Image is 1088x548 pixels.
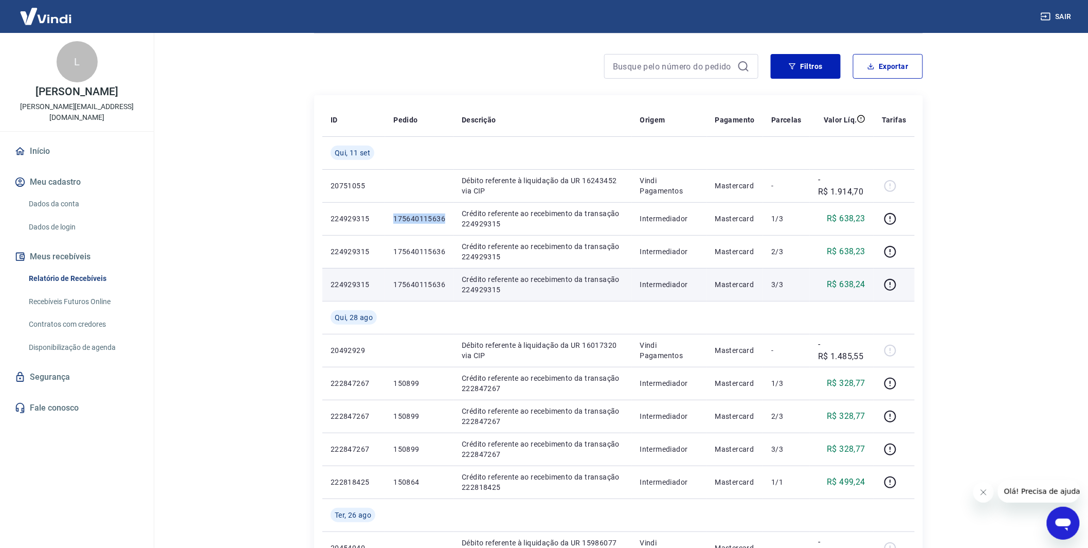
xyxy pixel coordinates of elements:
p: R$ 499,24 [827,476,866,488]
p: Intermediador [640,378,699,388]
span: Qui, 28 ago [335,312,373,323]
p: Intermediador [640,214,699,224]
a: Início [12,140,141,163]
p: 1/1 [771,477,802,487]
p: 224929315 [331,246,377,257]
p: Mastercard [715,246,755,257]
p: Intermediador [640,246,699,257]
p: Mastercard [715,477,755,487]
p: Mastercard [715,378,755,388]
p: - [771,181,802,191]
p: R$ 328,77 [827,443,866,455]
p: 3/3 [771,444,802,454]
p: Pagamento [715,115,755,125]
button: Exportar [853,54,923,79]
p: 1/3 [771,378,802,388]
a: Relatório de Recebíveis [25,268,141,289]
button: Sair [1039,7,1076,26]
p: Crédito referente ao recebimento da transação 224929315 [462,208,623,229]
p: Crédito referente ao recebimento da transação 222847267 [462,406,623,427]
p: Crédito referente ao recebimento da transação 222847267 [462,439,623,459]
p: 224929315 [331,279,377,290]
p: 222847267 [331,411,377,421]
a: Segurança [12,366,141,388]
button: Filtros [771,54,841,79]
p: 175640115636 [393,246,445,257]
p: Intermediador [640,444,699,454]
span: Olá! Precisa de ajuda? [6,7,86,15]
a: Dados da conta [25,193,141,215]
p: 3/3 [771,279,802,290]
button: Meu cadastro [12,171,141,193]
p: -R$ 1.914,70 [818,173,865,198]
p: 20492929 [331,345,377,356]
a: Fale conosco [12,397,141,419]
p: 1/3 [771,214,802,224]
iframe: Fechar mensagem [973,482,994,503]
p: Débito referente à liquidação da UR 16243452 via CIP [462,175,623,196]
iframe: Mensagem da empresa [998,480,1080,503]
p: Intermediador [640,477,699,487]
span: Ter, 26 ago [335,510,371,520]
p: Descrição [462,115,496,125]
p: Crédito referente ao recebimento da transação 222847267 [462,373,623,394]
p: R$ 328,77 [827,410,866,422]
button: Meus recebíveis [12,245,141,268]
p: [PERSON_NAME] [35,86,118,97]
p: Mastercard [715,444,755,454]
a: Dados de login [25,217,141,238]
img: Vindi [12,1,79,32]
p: Mastercard [715,279,755,290]
p: Crédito referente ao recebimento da transação 222818425 [462,472,623,492]
p: Mastercard [715,214,755,224]
p: Valor Líq. [824,115,857,125]
p: R$ 328,77 [827,377,866,390]
p: [PERSON_NAME][EMAIL_ADDRESS][DOMAIN_NAME] [8,101,146,123]
p: 222847267 [331,444,377,454]
input: Busque pelo número do pedido [613,59,733,74]
p: 150899 [393,411,445,421]
p: 150864 [393,477,445,487]
p: Vindi Pagamentos [640,340,699,361]
p: 175640115636 [393,214,445,224]
p: Pedido [393,115,418,125]
a: Contratos com credores [25,314,141,335]
p: R$ 638,23 [827,245,866,258]
p: Débito referente à liquidação da UR 16017320 via CIP [462,340,623,361]
p: R$ 638,24 [827,278,866,291]
p: 150899 [393,444,445,454]
p: Intermediador [640,279,699,290]
p: 222818425 [331,477,377,487]
p: - [771,345,802,356]
p: R$ 638,23 [827,213,866,225]
p: 2/3 [771,411,802,421]
p: Mastercard [715,345,755,356]
a: Recebíveis Futuros Online [25,291,141,312]
p: Vindi Pagamentos [640,175,699,196]
p: Mastercard [715,411,755,421]
span: Qui, 11 set [335,148,370,158]
p: Parcelas [771,115,802,125]
p: 222847267 [331,378,377,388]
p: Intermediador [640,411,699,421]
p: Crédito referente ao recebimento da transação 224929315 [462,274,623,295]
p: Tarifas [882,115,906,125]
p: 150899 [393,378,445,388]
p: -R$ 1.485,55 [818,338,865,363]
p: 175640115636 [393,279,445,290]
p: Origem [640,115,665,125]
p: 2/3 [771,246,802,257]
a: Disponibilização de agenda [25,337,141,358]
div: L [57,41,98,82]
p: Crédito referente ao recebimento da transação 224929315 [462,241,623,262]
p: 20751055 [331,181,377,191]
p: Mastercard [715,181,755,191]
p: 224929315 [331,214,377,224]
p: ID [331,115,338,125]
iframe: Botão para abrir a janela de mensagens [1047,507,1080,540]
